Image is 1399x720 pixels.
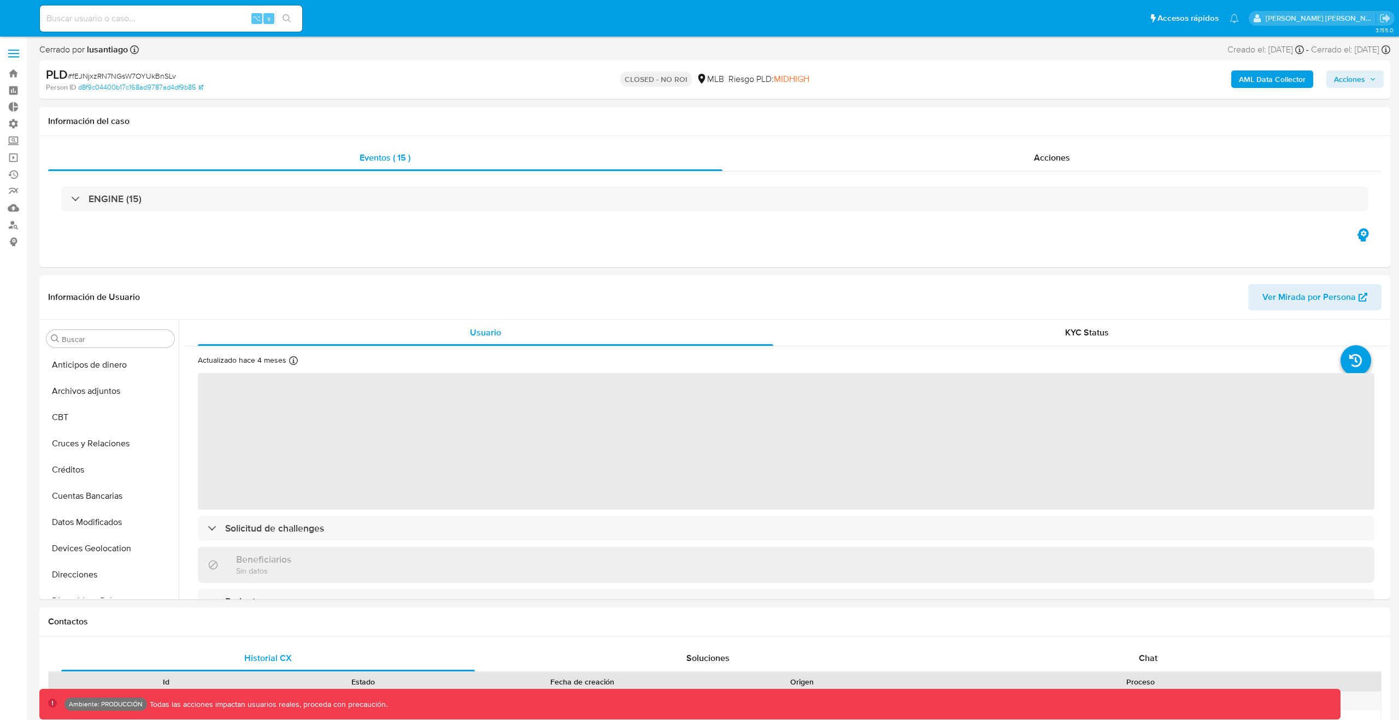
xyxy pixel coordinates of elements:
[275,11,298,26] button: search-icon
[1379,13,1391,24] a: Salir
[42,562,179,588] button: Direcciones
[198,373,1374,510] span: ‌
[360,151,410,164] span: Eventos ( 15 )
[48,116,1382,127] h1: Información del caso
[1065,326,1109,339] span: KYC Status
[469,676,696,687] div: Fecha de creación
[46,66,68,83] b: PLD
[1227,44,1304,56] div: Creado el: [DATE]
[1262,284,1356,310] span: Ver Mirada por Persona
[78,82,203,92] a: d8f9c04400b17c168ad9787ad4df9b85
[51,334,60,343] button: Buscar
[711,676,892,687] div: Origen
[686,652,730,664] span: Soluciones
[198,547,1374,582] div: BeneficiariosSin datos
[728,73,809,85] span: Riesgo PLD:
[908,676,1373,687] div: Proceso
[1326,70,1384,88] button: Acciones
[42,483,179,509] button: Cuentas Bancarias
[198,589,1374,614] div: Parientes
[85,43,128,56] b: lusantiago
[1311,44,1390,56] div: Cerrado el: [DATE]
[1334,70,1365,88] span: Acciones
[470,326,501,339] span: Usuario
[696,73,724,85] div: MLB
[620,72,692,87] p: CLOSED - NO ROI
[42,588,179,614] button: Dispositivos Point
[75,676,257,687] div: Id
[61,186,1368,211] div: ENGINE (15)
[42,430,179,457] button: Cruces y Relaciones
[252,13,261,23] span: ⌥
[89,193,142,205] h3: ENGINE (15)
[198,516,1374,541] div: Solicitud de challenges
[225,595,266,607] h3: Parientes
[225,522,324,534] h3: Solicitud de challenges
[1139,652,1157,664] span: Chat
[1157,13,1219,24] span: Accesos rápidos
[69,702,143,706] p: Ambiente: PRODUCCIÓN
[42,457,179,483] button: Créditos
[40,11,302,26] input: Buscar usuario o caso...
[42,509,179,535] button: Datos Modificados
[1231,70,1313,88] button: AML Data Collector
[42,404,179,430] button: CBT
[48,616,1382,627] h1: Contactos
[42,352,179,378] button: Anticipos de dinero
[1034,151,1070,164] span: Acciones
[267,13,271,23] span: s
[774,73,809,85] span: MIDHIGH
[68,70,176,81] span: # fEJNjxzRN7NGsW7OYUkBnSLv
[42,535,179,562] button: Devices Geolocation
[1239,70,1306,88] b: AML Data Collector
[62,334,170,344] input: Buscar
[46,82,76,92] b: Person ID
[236,553,291,565] h3: Beneficiarios
[147,699,387,710] p: Todas las acciones impactan usuarios reales, proceda con precaución.
[1306,44,1309,56] span: -
[1230,14,1239,23] a: Notificaciones
[42,378,179,404] button: Archivos adjuntos
[244,652,292,664] span: Historial CX
[1248,284,1382,310] button: Ver Mirada por Persona
[39,44,128,56] span: Cerrado por
[272,676,454,687] div: Estado
[198,355,286,365] p: Actualizado hace 4 meses
[236,565,291,576] p: Sin datos
[1266,13,1376,23] p: esteban.salas@mercadolibre.com.co
[48,292,140,303] h1: Información de Usuario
